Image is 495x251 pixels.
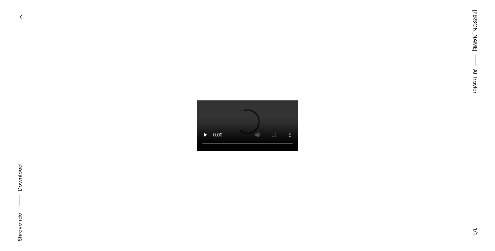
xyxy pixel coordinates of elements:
div: Shrovetide [16,213,24,241]
span: Download [16,164,23,191]
button: Download asset [16,164,24,209]
a: [PERSON_NAME] [471,10,479,51]
span: At Trayler [471,69,479,94]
